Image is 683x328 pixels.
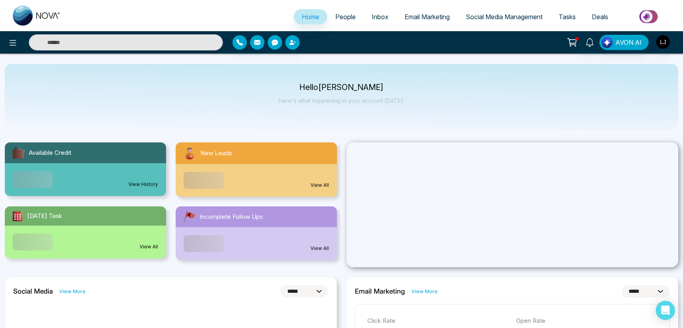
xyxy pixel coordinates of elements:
p: Hello [PERSON_NAME] [278,84,405,91]
img: followUps.svg [182,210,196,224]
span: Inbox [372,13,389,21]
a: New LeadsView All [171,142,342,197]
span: Tasks [559,13,576,21]
img: Market-place.gif [620,8,678,26]
a: People [327,9,364,24]
a: View All [310,245,329,252]
a: Social Media Management [458,9,551,24]
a: Email Marketing [397,9,458,24]
span: Available Credit [29,148,71,158]
span: Incomplete Follow Ups [200,212,263,222]
span: Home [302,13,319,21]
button: AVON AI [599,35,649,50]
a: View History [128,181,158,188]
h2: Social Media [13,287,53,295]
a: Incomplete Follow UpsView All [171,206,342,260]
p: Click Rate [367,316,509,326]
a: Home [294,9,327,24]
span: Deals [592,13,608,21]
h2: Email Marketing [355,287,405,295]
a: View More [411,288,438,295]
span: [DATE] Task [27,212,62,221]
span: People [335,13,356,21]
img: User Avatar [656,35,670,49]
a: View All [310,182,329,189]
a: View More [59,288,86,295]
span: Social Media Management [466,13,543,21]
a: Tasks [551,9,584,24]
a: Deals [584,9,616,24]
img: Nova CRM Logo [13,6,61,26]
img: availableCredit.svg [11,146,26,160]
span: AVON AI [615,38,642,47]
a: Inbox [364,9,397,24]
img: todayTask.svg [11,210,24,222]
span: Email Marketing [405,13,450,21]
a: View All [140,243,158,250]
img: Lead Flow [601,37,613,48]
p: Open Rate [516,316,657,326]
img: newLeads.svg [182,146,197,161]
div: Open Intercom Messenger [656,301,675,320]
p: Here's what happening in your account [DATE]. [278,97,405,104]
span: New Leads [200,149,232,158]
